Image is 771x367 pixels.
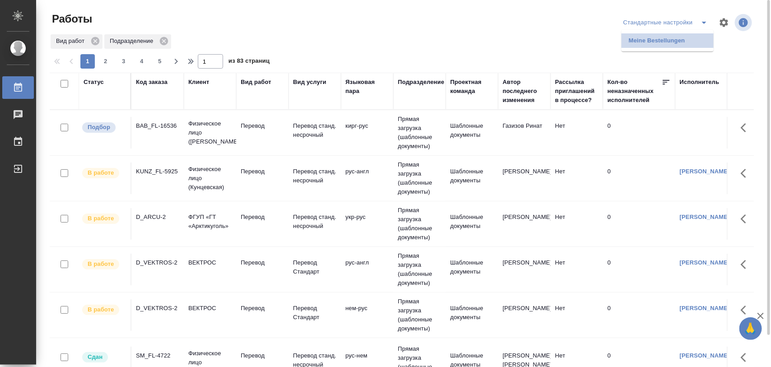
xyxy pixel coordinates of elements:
[136,78,168,87] div: Код заказа
[241,304,284,313] p: Перевод
[188,213,232,231] p: ФГУП «ГТ «Арктикуголь»
[393,247,446,292] td: Прямая загрузка (шаблонные документы)
[621,15,713,30] div: split button
[293,258,336,276] p: Перевод Стандарт
[117,54,131,69] button: 3
[98,57,113,66] span: 2
[98,54,113,69] button: 2
[498,208,551,240] td: [PERSON_NAME]
[341,299,393,331] td: нем-рус
[50,12,92,26] span: Работы
[153,54,167,69] button: 5
[241,351,284,360] p: Перевод
[680,214,730,220] a: [PERSON_NAME]
[555,78,598,105] div: Рассылка приглашений в процессе?
[450,78,494,96] div: Проектная команда
[341,254,393,285] td: рус-англ
[739,317,762,340] button: 🙏
[56,37,88,46] p: Вид работ
[393,201,446,246] td: Прямая загрузка (шаблонные документы)
[680,305,730,311] a: [PERSON_NAME]
[293,304,336,322] p: Перевод Стандарт
[735,163,757,184] button: Здесь прячутся важные кнопки
[81,304,126,316] div: Исполнитель выполняет работу
[88,214,114,223] p: В работе
[81,258,126,270] div: Исполнитель выполняет работу
[84,78,104,87] div: Статус
[241,167,284,176] p: Перевод
[446,208,498,240] td: Шаблонные документы
[88,123,110,132] p: Подбор
[241,121,284,130] p: Перевод
[603,208,675,240] td: 0
[88,168,114,177] p: В работе
[188,119,232,146] p: Физическое лицо ([PERSON_NAME])
[603,299,675,331] td: 0
[188,165,232,192] p: Физическое лицо (Кунцевская)
[117,57,131,66] span: 3
[110,37,156,46] p: Подразделение
[188,78,209,87] div: Клиент
[135,57,149,66] span: 4
[293,167,336,185] p: Перевод станд. несрочный
[293,78,327,87] div: Вид услуги
[398,78,444,87] div: Подразделение
[81,167,126,179] div: Исполнитель выполняет работу
[104,34,171,49] div: Подразделение
[735,254,757,275] button: Здесь прячутся важные кнопки
[81,351,126,363] div: Менеджер проверил работу исполнителя, передает ее на следующий этап
[551,254,603,285] td: Нет
[446,299,498,331] td: Шаблонные документы
[293,213,336,231] p: Перевод станд. несрочный
[136,258,179,267] div: D_VEKTROS-2
[603,254,675,285] td: 0
[136,167,179,176] div: KUNZ_FL-5925
[229,56,270,69] span: из 83 страниц
[498,163,551,194] td: [PERSON_NAME]
[136,304,179,313] div: D_VEKTROS-2
[680,259,730,266] a: [PERSON_NAME]
[81,121,126,134] div: Можно подбирать исполнителей
[680,78,720,87] div: Исполнитель
[551,299,603,331] td: Нет
[621,33,714,48] li: Meine Bestellungen
[498,299,551,331] td: [PERSON_NAME]
[680,352,730,359] a: [PERSON_NAME]
[503,78,546,105] div: Автор последнего изменения
[341,117,393,149] td: кирг-рус
[393,156,446,201] td: Прямая загрузка (шаблонные документы)
[241,78,271,87] div: Вид работ
[680,168,730,175] a: [PERSON_NAME]
[551,117,603,149] td: Нет
[241,213,284,222] p: Перевод
[88,260,114,269] p: В работе
[735,299,757,321] button: Здесь прячутся важные кнопки
[603,117,675,149] td: 0
[735,208,757,230] button: Здесь прячутся важные кнопки
[136,121,179,130] div: BAB_FL-16536
[88,353,103,362] p: Сдан
[136,213,179,222] div: D_ARCU-2
[188,304,232,313] p: ВЕКТРОС
[735,14,754,31] span: Посмотреть информацию
[446,163,498,194] td: Шаблонные документы
[551,163,603,194] td: Нет
[88,305,114,314] p: В работе
[153,57,167,66] span: 5
[446,117,498,149] td: Шаблонные документы
[241,258,284,267] p: Перевод
[341,208,393,240] td: укр-рус
[743,319,758,338] span: 🙏
[498,117,551,149] td: Газизов Ринат
[498,254,551,285] td: [PERSON_NAME]
[51,34,103,49] div: Вид работ
[713,12,735,33] span: Настроить таблицу
[341,163,393,194] td: рус-англ
[607,78,662,105] div: Кол-во неназначенных исполнителей
[603,163,675,194] td: 0
[446,254,498,285] td: Шаблонные документы
[135,54,149,69] button: 4
[393,293,446,338] td: Прямая загрузка (шаблонные документы)
[81,213,126,225] div: Исполнитель выполняет работу
[551,208,603,240] td: Нет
